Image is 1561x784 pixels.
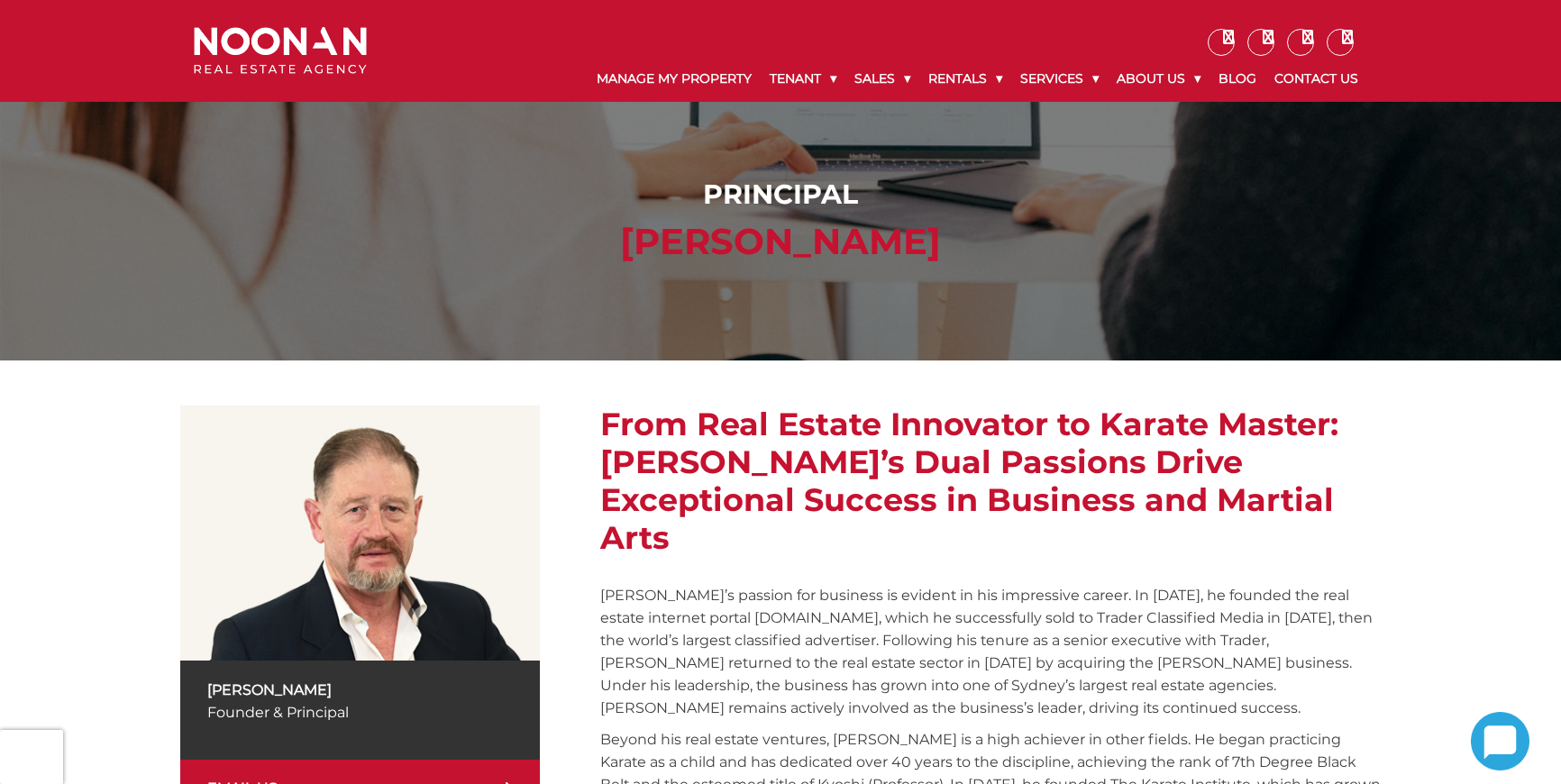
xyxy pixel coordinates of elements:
[207,679,514,701] p: [PERSON_NAME]
[761,56,845,102] a: Tenant
[919,56,1011,102] a: Rentals
[1108,56,1210,102] a: About Us
[600,584,1381,719] p: [PERSON_NAME]’s passion for business is evident in his impressive career. In [DATE], he founded t...
[845,56,919,102] a: Sales
[198,220,1364,263] h2: [PERSON_NAME]
[1265,56,1367,102] a: Contact Us
[198,178,1364,211] h1: Principal
[1210,56,1265,102] a: Blog
[588,56,761,102] a: Manage My Property
[600,406,1381,557] h2: From Real Estate Innovator to Karate Master: [PERSON_NAME]’s Dual Passions Drive Exceptional Succ...
[207,701,514,724] p: Founder & Principal
[180,406,541,661] img: Michael Noonan
[1011,56,1108,102] a: Services
[194,27,367,75] img: Noonan Real Estate Agency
